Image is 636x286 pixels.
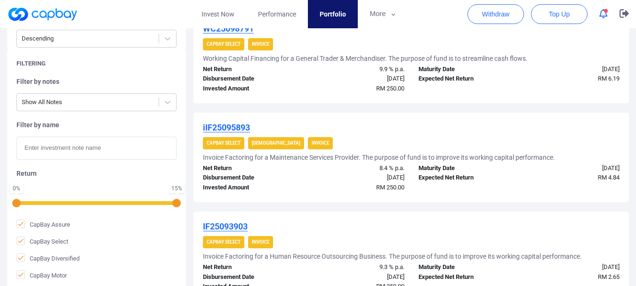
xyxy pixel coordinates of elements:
div: 8.4 % p.a. [304,163,411,173]
button: Withdraw [467,4,524,24]
div: 15 % [171,186,182,191]
u: IF25093903 [203,221,248,231]
strong: Invoice [252,41,269,47]
h5: Invoice Factoring for a Human Resource Outsourcing Business. The purpose of fund is to improve it... [203,252,582,261]
div: Disbursement Date [196,272,304,282]
div: Invested Amount [196,84,304,94]
strong: CapBay Select [207,140,241,146]
span: RM 250.00 [376,85,404,92]
div: Net Return [196,65,304,74]
div: 9.3 % p.a. [304,262,411,272]
span: RM 2.65 [598,273,620,280]
span: RM 250.00 [376,184,404,191]
strong: CapBay Select [207,41,241,47]
u: WC25098791 [203,24,254,33]
div: [DATE] [519,163,627,173]
strong: Invoice [312,140,329,146]
h5: Filtering [16,59,46,68]
u: iIF25095893 [203,123,250,132]
h5: Return [16,169,177,178]
span: RM 6.19 [598,75,620,82]
button: Top Up [531,4,588,24]
h5: Invoice Factoring for a Maintenance Services Provider. The purpose of fund is to improve its work... [203,153,555,162]
strong: CapBay Select [207,239,241,245]
div: Expected Net Return [411,74,519,84]
div: [DATE] [304,173,411,183]
div: Net Return [196,163,304,173]
div: Disbursement Date [196,173,304,183]
div: Net Return [196,262,304,272]
h5: Filter by notes [16,77,177,86]
span: Top Up [549,9,570,19]
span: CapBay Motor [16,270,67,280]
span: CapBay Assure [16,220,70,229]
div: [DATE] [304,272,411,282]
div: [DATE] [519,262,627,272]
span: Performance [258,9,296,19]
div: Expected Net Return [411,173,519,183]
input: Enter investment note name [16,137,177,160]
div: 9.9 % p.a. [304,65,411,74]
div: Maturity Date [411,65,519,74]
div: 0 % [12,186,21,191]
h5: Filter by name [16,121,177,129]
span: RM 4.84 [598,174,620,181]
div: Invested Amount [196,183,304,193]
span: CapBay Diversified [16,253,80,263]
strong: [DEMOGRAPHIC_DATA] [252,140,300,146]
div: Expected Net Return [411,272,519,282]
div: [DATE] [519,65,627,74]
span: CapBay Select [16,237,68,246]
div: Maturity Date [411,163,519,173]
div: [DATE] [304,74,411,84]
strong: Invoice [252,239,269,245]
div: Maturity Date [411,262,519,272]
div: Disbursement Date [196,74,304,84]
h5: Working Capital Financing for a General Trader & Merchandiser. The purpose of fund is to streamli... [203,54,528,63]
span: Portfolio [320,9,346,19]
